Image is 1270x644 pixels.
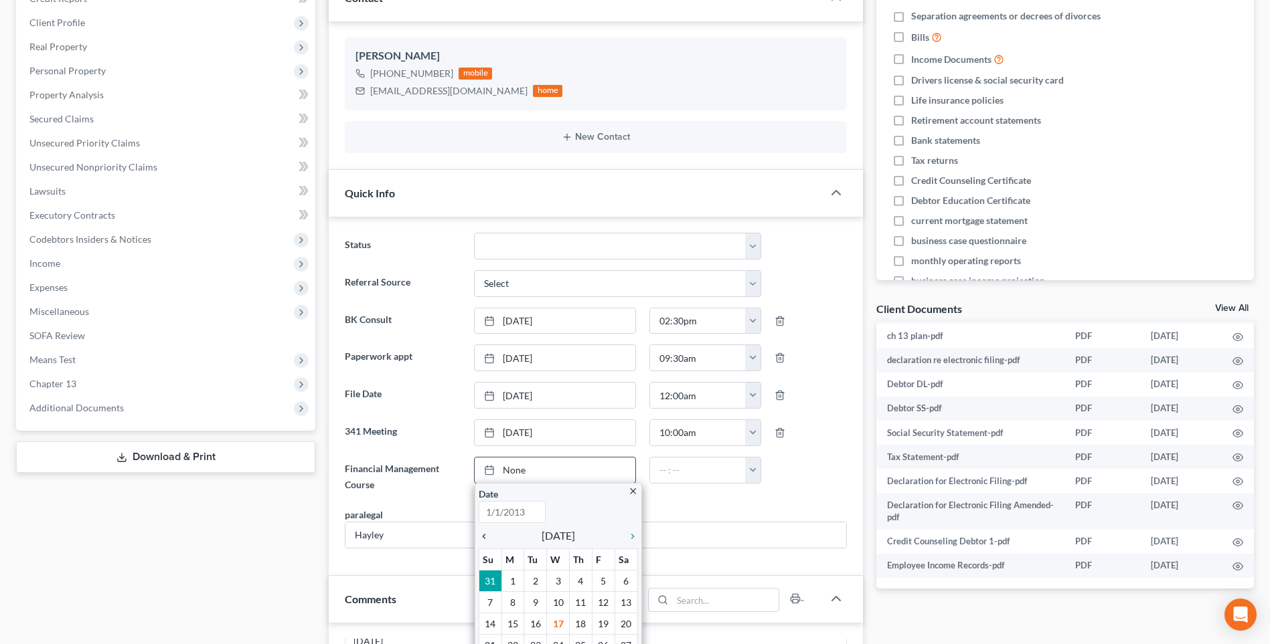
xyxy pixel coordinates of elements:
[1064,421,1140,445] td: PDF
[479,613,501,634] td: 14
[911,254,1021,267] span: monthly operating reports
[876,445,1064,469] td: Tax Statement-pdf
[533,85,562,97] div: home
[29,137,140,148] span: Unsecured Priority Claims
[29,330,85,341] span: SOFA Review
[615,613,637,634] td: 20
[501,613,524,634] td: 15
[524,613,547,634] td: 16
[459,68,492,80] div: mobile
[547,591,570,613] td: 10
[628,483,638,498] a: close
[29,378,76,389] span: Chapter 13
[876,397,1064,421] td: Debtor SS-pdf
[1140,348,1222,372] td: [DATE]
[1064,554,1140,578] td: PDF
[1215,304,1249,313] a: View All
[29,65,106,76] span: Personal Property
[29,89,104,100] span: Property Analysis
[911,94,1004,107] span: Life insurance policies
[911,274,1045,288] span: business case income projection
[501,548,524,570] th: M
[19,155,315,179] a: Unsecured Nonpriority Claims
[29,282,68,293] span: Expenses
[475,308,635,334] a: [DATE]
[29,17,85,28] span: Client Profile
[1140,554,1222,578] td: [DATE]
[570,548,592,570] th: Th
[547,570,570,591] td: 3
[1140,324,1222,348] td: [DATE]
[338,233,467,259] label: Status
[338,344,467,371] label: Paperwork appt
[345,508,383,522] div: paralegal
[592,570,615,591] td: 5
[345,593,396,605] span: Comments
[876,302,962,316] div: Client Documents
[911,214,1028,227] span: current mortgage statement
[501,591,524,613] td: 8
[338,457,467,497] label: Financial Management Course
[547,548,570,570] th: W
[876,554,1064,578] td: Employee Income Records-pdf
[1064,324,1140,348] td: PDF
[876,493,1064,530] td: Declaration for Electronic Filing Amended-pdf
[570,570,592,591] td: 4
[592,591,615,613] td: 12
[911,31,929,44] span: Bills
[29,257,60,269] span: Income
[570,613,592,634] td: 18
[29,306,89,317] span: Miscellaneous
[479,487,498,501] label: Date
[650,345,746,370] input: -- : --
[1064,372,1140,397] td: PDF
[29,113,94,124] span: Secured Claims
[501,570,524,591] td: 1
[479,591,501,613] td: 7
[19,324,315,348] a: SOFA Review
[650,457,746,483] input: -- : --
[355,132,836,142] button: New Contact
[19,107,315,131] a: Secured Claims
[1140,530,1222,554] td: [DATE]
[475,420,635,445] a: [DATE]
[479,501,546,523] input: 1/1/2013
[475,345,635,370] a: [DATE]
[1140,445,1222,469] td: [DATE]
[911,74,1064,87] span: Drivers license & social security card
[876,372,1064,397] td: Debtor DL-pdf
[524,591,547,613] td: 9
[876,421,1064,445] td: Social Security Statement-pdf
[615,570,637,591] td: 6
[29,209,115,221] span: Executory Contracts
[479,570,501,591] td: 31
[1140,421,1222,445] td: [DATE]
[876,348,1064,372] td: declaration re electronic filing-pdf
[475,383,635,408] a: [DATE]
[345,522,846,548] input: --
[911,134,980,147] span: Bank statements
[19,83,315,107] a: Property Analysis
[1064,530,1140,554] td: PDF
[479,528,496,544] a: chevron_left
[650,308,746,334] input: -- : --
[911,53,991,66] span: Income Documents
[542,528,575,544] span: [DATE]
[355,48,836,64] div: [PERSON_NAME]
[475,457,635,483] a: None
[29,161,157,173] span: Unsecured Nonpriority Claims
[650,420,746,445] input: -- : --
[628,486,638,496] i: close
[338,308,467,334] label: BK Consult
[1140,397,1222,421] td: [DATE]
[1140,372,1222,397] td: [DATE]
[1224,599,1257,631] div: Open Intercom Messenger
[29,402,124,413] span: Additional Documents
[345,187,395,199] span: Quick Info
[370,84,528,98] div: [EMAIL_ADDRESS][DOMAIN_NAME]
[338,270,467,297] label: Referral Source
[547,613,570,634] td: 17
[1064,348,1140,372] td: PDF
[650,383,746,408] input: -- : --
[370,67,453,80] div: [PHONE_NUMBER]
